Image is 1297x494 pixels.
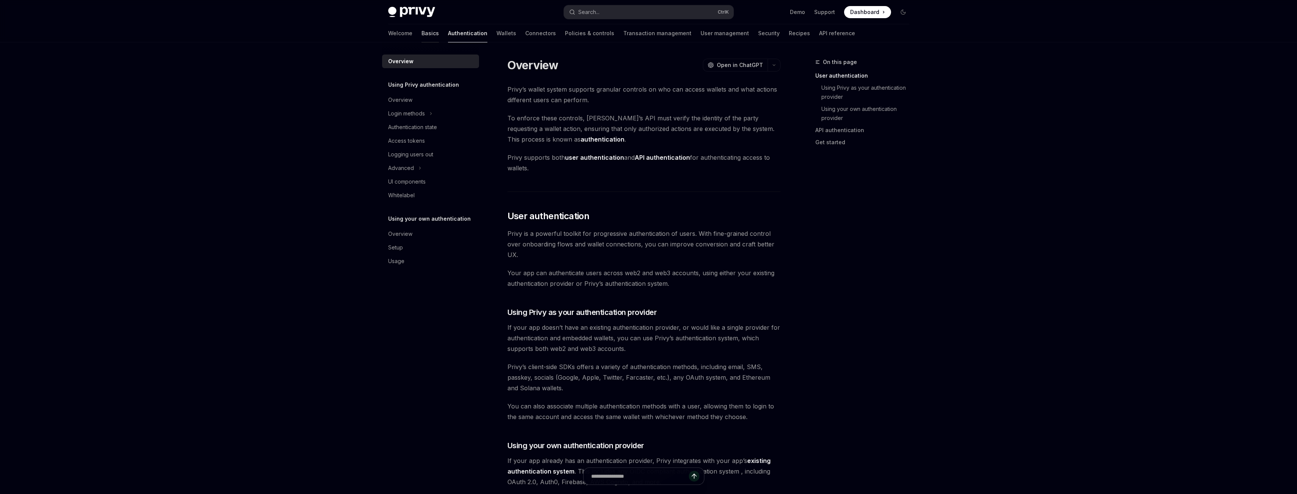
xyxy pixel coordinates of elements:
[850,8,879,16] span: Dashboard
[388,229,412,238] div: Overview
[507,268,780,289] span: Your app can authenticate users across web2 and web3 accounts, using either your existing authent...
[507,210,590,222] span: User authentication
[388,24,412,42] a: Welcome
[382,189,479,202] a: Whitelabel
[507,152,780,173] span: Privy supports both and for authenticating access to wallets.
[388,150,433,159] div: Logging users out
[718,9,729,15] span: Ctrl K
[821,103,915,124] a: Using your own authentication provider
[823,58,857,67] span: On this page
[507,113,780,145] span: To enforce these controls, [PERSON_NAME]’s API must verify the identity of the party requesting a...
[623,24,691,42] a: Transaction management
[382,254,479,268] a: Usage
[388,257,404,266] div: Usage
[578,8,599,17] div: Search...
[382,134,479,148] a: Access tokens
[635,154,690,161] strong: API authentication
[496,24,516,42] a: Wallets
[815,70,915,82] a: User authentication
[448,24,487,42] a: Authentication
[382,93,479,107] a: Overview
[507,362,780,393] span: Privy’s client-side SDKs offers a variety of authentication methods, including email, SMS, passke...
[507,440,644,451] span: Using your own authentication provider
[789,24,810,42] a: Recipes
[815,136,915,148] a: Get started
[382,148,479,161] a: Logging users out
[564,5,734,19] button: Search...CtrlK
[525,24,556,42] a: Connectors
[701,24,749,42] a: User management
[844,6,891,18] a: Dashboard
[388,109,425,118] div: Login methods
[814,8,835,16] a: Support
[717,61,763,69] span: Open in ChatGPT
[790,8,805,16] a: Demo
[382,175,479,189] a: UI components
[815,124,915,136] a: API authentication
[382,227,479,241] a: Overview
[382,241,479,254] a: Setup
[507,228,780,260] span: Privy is a powerful toolkit for progressive authentication of users. With fine-grained control ov...
[382,120,479,134] a: Authentication state
[507,401,780,422] span: You can also associate multiple authentication methods with a user, allowing them to login to the...
[819,24,855,42] a: API reference
[388,177,426,186] div: UI components
[421,24,439,42] a: Basics
[821,82,915,103] a: Using Privy as your authentication provider
[758,24,780,42] a: Security
[388,80,459,89] h5: Using Privy authentication
[388,214,471,223] h5: Using your own authentication
[388,95,412,104] div: Overview
[689,471,699,482] button: Send message
[507,455,780,487] span: If your app already has an authentication provider, Privy integrates with your app’s . This inclu...
[565,154,624,161] strong: user authentication
[565,24,614,42] a: Policies & controls
[507,58,559,72] h1: Overview
[507,322,780,354] span: If your app doesn’t have an existing authentication provider, or would like a single provider for...
[581,136,624,143] strong: authentication
[507,84,780,105] span: Privy’s wallet system supports granular controls on who can access wallets and what actions diffe...
[388,136,425,145] div: Access tokens
[382,55,479,68] a: Overview
[388,7,435,17] img: dark logo
[388,243,403,252] div: Setup
[897,6,909,18] button: Toggle dark mode
[388,191,415,200] div: Whitelabel
[507,307,657,318] span: Using Privy as your authentication provider
[703,59,768,72] button: Open in ChatGPT
[388,123,437,132] div: Authentication state
[388,164,414,173] div: Advanced
[388,57,414,66] div: Overview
